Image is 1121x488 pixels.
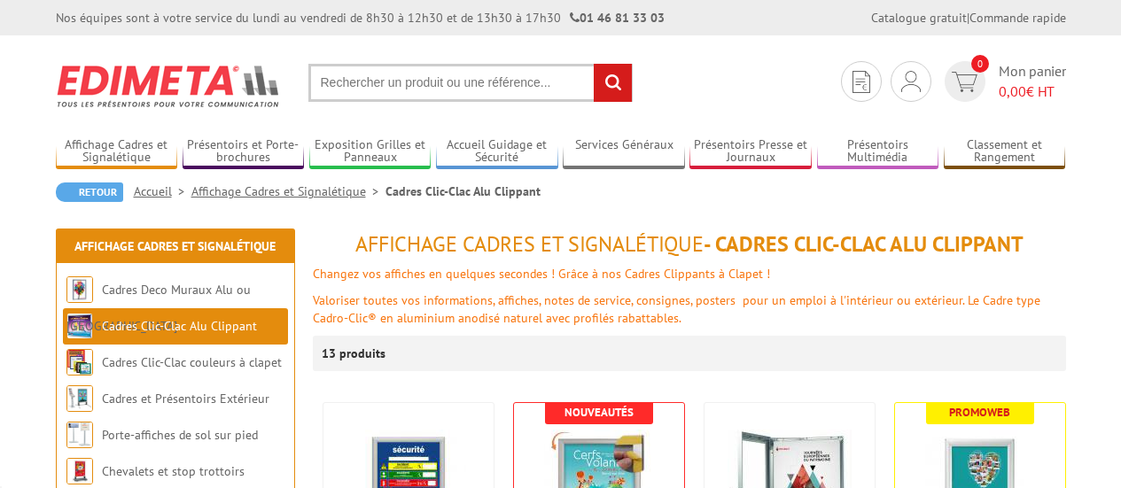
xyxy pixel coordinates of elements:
[949,405,1010,420] b: Promoweb
[563,137,685,167] a: Services Généraux
[570,10,665,26] strong: 01 46 81 33 03
[436,137,558,167] a: Accueil Guidage et Sécurité
[102,354,282,370] a: Cadres Clic-Clac couleurs à clapet
[56,9,665,27] div: Nos équipes sont à votre service du lundi au vendredi de 8h30 à 12h30 et de 13h30 à 17h30
[871,9,1066,27] div: |
[309,137,432,167] a: Exposition Grilles et Panneaux
[134,183,191,199] a: Accueil
[901,71,921,92] img: devis rapide
[385,182,541,200] li: Cadres Clic-Clac Alu Clippant
[355,230,704,258] span: Affichage Cadres et Signalétique
[74,238,276,254] a: Affichage Cadres et Signalétique
[56,53,282,119] img: Edimeta
[313,266,770,282] font: Changez vos affiches en quelques secondes ! Grâce à nos Cadres Clippants à Clapet !
[852,71,870,93] img: devis rapide
[940,61,1066,102] a: devis rapide 0 Mon panier 0,00€ HT
[999,82,1026,100] span: 0,00
[102,318,257,334] a: Cadres Clic-Clac Alu Clippant
[689,137,812,167] a: Présentoirs Presse et Journaux
[969,10,1066,26] a: Commande rapide
[66,349,93,376] img: Cadres Clic-Clac couleurs à clapet
[66,276,93,303] img: Cadres Deco Muraux Alu ou Bois
[944,137,1066,167] a: Classement et Rangement
[183,137,305,167] a: Présentoirs et Porte-brochures
[191,183,385,199] a: Affichage Cadres et Signalétique
[952,72,977,92] img: devis rapide
[313,292,1040,326] font: Valoriser toutes vos informations, affiches, notes de service, consignes, posters pour un emploi ...
[66,422,93,448] img: Porte-affiches de sol sur pied
[102,463,245,479] a: Chevalets et stop trottoirs
[999,81,1066,102] span: € HT
[594,64,632,102] input: rechercher
[102,427,258,443] a: Porte-affiches de sol sur pied
[313,233,1066,256] h1: - Cadres Clic-Clac Alu Clippant
[56,137,178,167] a: Affichage Cadres et Signalétique
[817,137,939,167] a: Présentoirs Multimédia
[971,55,989,73] span: 0
[102,391,269,407] a: Cadres et Présentoirs Extérieur
[56,182,123,202] a: Retour
[871,10,967,26] a: Catalogue gratuit
[66,282,251,334] a: Cadres Deco Muraux Alu ou [GEOGRAPHIC_DATA]
[999,61,1066,102] span: Mon panier
[66,458,93,484] img: Chevalets et stop trottoirs
[322,336,388,371] p: 13 produits
[564,405,634,420] b: Nouveautés
[66,385,93,412] img: Cadres et Présentoirs Extérieur
[308,64,633,102] input: Rechercher un produit ou une référence...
